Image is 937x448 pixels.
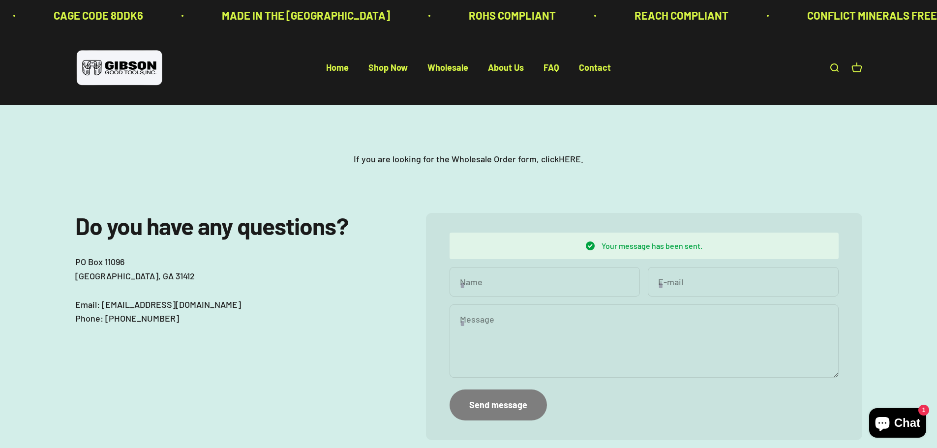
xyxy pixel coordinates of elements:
p: REACH COMPLIANT [616,7,710,24]
p: PO Box 11096 [GEOGRAPHIC_DATA], GA 31412 Email: [EMAIL_ADDRESS][DOMAIN_NAME] Phone: [PHONE_NUMBER] [75,255,387,326]
h2: Do you have any questions? [75,213,387,239]
div: Your message has been sent. [450,233,839,259]
a: HERE [559,153,581,164]
a: Wholesale [427,62,468,73]
p: MADE IN THE [GEOGRAPHIC_DATA] [204,7,372,24]
p: CONFLICT MINERALS FREE [789,7,919,24]
a: About Us [488,62,524,73]
p: CAGE CODE 8DDK6 [35,7,125,24]
div: Send message [469,398,527,412]
p: If you are looking for the Wholesale Order form, click . [354,152,583,166]
button: Send message [450,389,547,420]
a: Home [326,62,349,73]
a: Shop Now [368,62,408,73]
inbox-online-store-chat: Shopify online store chat [866,408,929,440]
a: FAQ [544,62,559,73]
a: Contact [579,62,611,73]
p: ROHS COMPLIANT [451,7,538,24]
